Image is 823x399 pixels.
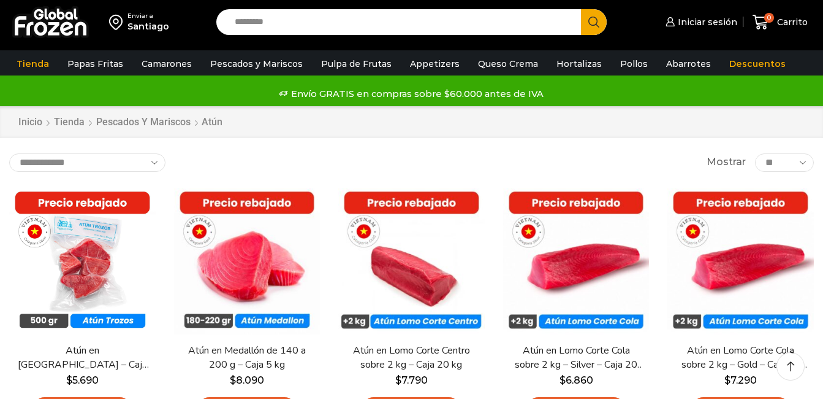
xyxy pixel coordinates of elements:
[109,12,127,33] img: address-field-icon.svg
[202,116,222,128] h1: Atún
[96,115,191,130] a: Pescados y Mariscos
[9,153,165,172] select: Pedido de la tienda
[675,344,806,372] a: Atún en Lomo Corte Cola sobre 2 kg – Gold – Caja 20 kg
[18,115,43,130] a: Inicio
[127,12,169,20] div: Enviar a
[559,374,566,386] span: $
[10,52,55,76] a: Tienda
[660,52,717,76] a: Abarrotes
[724,374,757,386] bdi: 7.290
[764,13,774,23] span: 0
[17,344,148,372] a: Atún en [GEOGRAPHIC_DATA] – Caja 10 kg
[18,115,222,130] nav: Breadcrumb
[510,344,642,372] a: Atún en Lomo Corte Cola sobre 2 kg – Silver – Caja 20 kg
[61,52,129,76] a: Papas Fritas
[315,52,398,76] a: Pulpa de Frutas
[395,374,401,386] span: $
[404,52,466,76] a: Appetizers
[346,344,477,372] a: Atún en Lomo Corte Centro sobre 2 kg – Caja 20 kg
[127,20,169,33] div: Santiago
[395,374,428,386] bdi: 7.790
[53,115,85,130] a: Tienda
[774,16,808,28] span: Carrito
[724,374,730,386] span: $
[559,374,593,386] bdi: 6.860
[707,155,746,169] span: Mostrar
[66,374,99,386] bdi: 5.690
[472,52,544,76] a: Queso Crema
[230,374,264,386] bdi: 8.090
[181,344,313,372] a: Atún en Medallón de 140 a 200 g – Caja 5 kg
[723,52,792,76] a: Descuentos
[66,374,72,386] span: $
[675,16,737,28] span: Iniciar sesión
[614,52,654,76] a: Pollos
[662,10,737,34] a: Iniciar sesión
[581,9,607,35] button: Search button
[749,8,811,37] a: 0 Carrito
[204,52,309,76] a: Pescados y Mariscos
[135,52,198,76] a: Camarones
[230,374,236,386] span: $
[550,52,608,76] a: Hortalizas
